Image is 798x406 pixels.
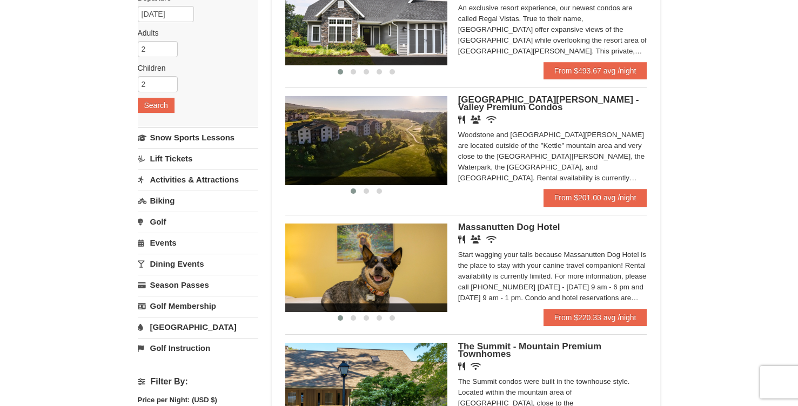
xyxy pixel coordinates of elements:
i: Restaurant [458,116,465,124]
i: Restaurant [458,235,465,243]
a: Events [138,233,258,253]
label: Adults [138,28,250,38]
i: Wireless Internet (free) [486,116,497,124]
button: Search [138,98,175,113]
span: Massanutten Dog Hotel [458,222,560,232]
i: Banquet Facilities [471,116,481,124]
span: [GEOGRAPHIC_DATA][PERSON_NAME] - Valley Premium Condos [458,94,639,112]
div: Start wagging your tails because Massanutten Dog Hotel is the place to stay with your canine trav... [458,249,647,303]
div: An exclusive resort experience, our newest condos are called Regal Vistas. True to their name, [G... [458,3,647,57]
span: The Summit - Mountain Premium Townhomes [458,341,601,359]
div: Woodstone and [GEOGRAPHIC_DATA][PERSON_NAME] are located outside of the "Kettle" mountain area an... [458,130,647,184]
a: From $220.33 avg /night [544,309,647,326]
a: [GEOGRAPHIC_DATA] [138,317,258,337]
label: Children [138,63,250,73]
a: Activities & Attractions [138,170,258,190]
a: From $201.00 avg /night [544,189,647,206]
a: Golf Membership [138,296,258,316]
h4: Filter By: [138,377,258,387]
a: Snow Sports Lessons [138,127,258,147]
a: Golf [138,212,258,232]
a: Dining Events [138,254,258,274]
a: Season Passes [138,275,258,295]
a: Golf Instruction [138,338,258,358]
a: Lift Tickets [138,148,258,168]
i: Wireless Internet (free) [471,362,481,370]
a: Biking [138,191,258,211]
i: Banquet Facilities [471,235,481,243]
i: Wireless Internet (free) [486,235,497,243]
strong: Price per Night: (USD $) [138,396,217,404]
i: Restaurant [458,362,465,370]
a: From $493.67 avg /night [544,62,647,79]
